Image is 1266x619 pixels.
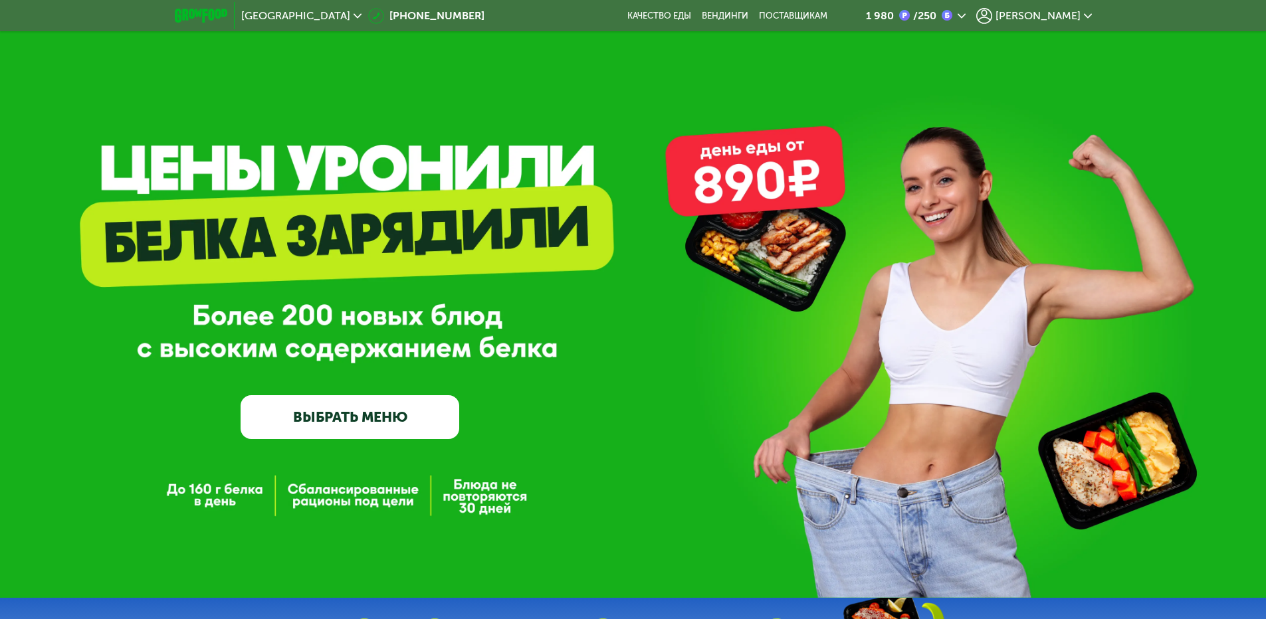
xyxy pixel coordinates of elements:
[368,8,484,24] a: [PHONE_NUMBER]
[241,11,350,21] span: [GEOGRAPHIC_DATA]
[241,395,459,439] a: ВЫБРАТЬ МЕНЮ
[759,11,827,21] div: поставщикам
[866,11,894,21] div: 1 980
[996,11,1081,21] span: [PERSON_NAME]
[702,11,748,21] a: Вендинги
[910,11,936,21] div: 250
[913,9,918,22] span: /
[627,11,691,21] a: Качество еды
